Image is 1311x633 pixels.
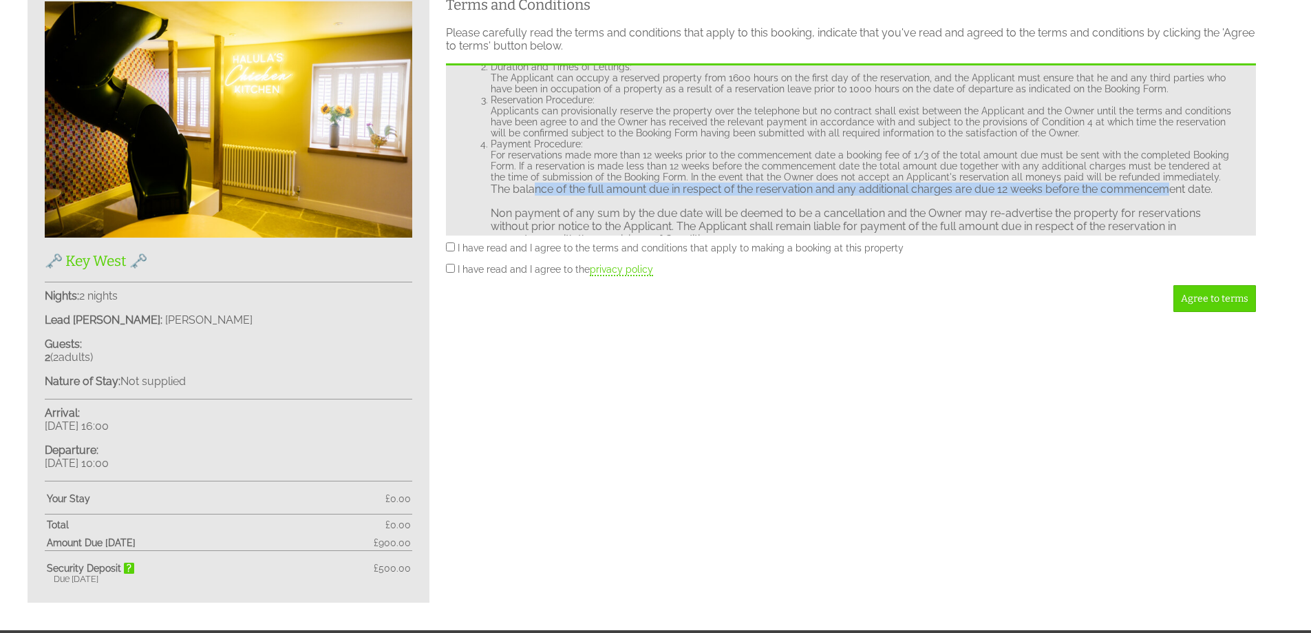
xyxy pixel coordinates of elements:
label: I have read and I agree to the terms and conditions that apply to making a booking at this property [458,242,904,253]
p: The balance of the full amount due in respect of the reservation and any additional charges are d... [491,183,1239,196]
p: [DATE] 16:00 [45,406,412,433]
strong: Guests: [45,338,82,351]
span: adult [53,351,90,364]
a: privacy policy [590,264,653,276]
strong: 2 [45,351,50,364]
p: 2 nights [45,289,412,302]
button: Agree to terms [1173,285,1256,312]
li: Reservation Procedure: Applicants can provisionally reserve the property over the telephone but n... [491,94,1239,138]
li: Duration and Times of Lettings: The Applicant can occupy a reserved property from 1600 hours on t... [491,61,1239,94]
strong: Departure: [45,444,98,457]
span: £ [385,519,411,530]
strong: Total [47,519,385,530]
strong: Security Deposit [47,563,135,574]
span: £ [385,493,411,504]
span: 0.00 [390,493,411,504]
strong: Nature of Stay: [45,375,120,388]
strong: Amount Due [DATE] [47,537,374,548]
span: s [85,351,90,364]
p: Non payment of any sum by the due date will be deemed to be a cancellation and the Owner may re-a... [491,207,1239,246]
label: I have read and I agree to the [458,264,653,275]
a: 🗝️ Key West 🗝️ [45,229,412,269]
span: ( ) [45,351,93,364]
h2: 🗝️ Key West 🗝️ [45,252,412,270]
strong: Arrival: [45,406,80,419]
p: Please carefully read the terms and conditions that apply to this booking, indicate that you've r... [446,26,1256,52]
span: Agree to terms [1181,293,1248,304]
span: 2 [53,351,58,364]
span: 500.00 [379,563,411,574]
img: An image of '🗝️ Key West 🗝️' [45,1,412,238]
strong: Nights: [45,289,79,302]
span: [PERSON_NAME] [165,313,253,326]
span: £ [374,563,411,574]
div: Due [DATE] [45,574,412,584]
p: Not supplied [45,375,412,388]
span: 0.00 [390,519,411,530]
strong: Lead [PERSON_NAME]: [45,313,162,326]
span: £ [374,537,411,548]
li: Payment Procedure: For reservations made more than 12 weeks prior to the commencement date a book... [491,138,1239,346]
strong: Your Stay [47,493,385,504]
p: [DATE] 10:00 [45,444,412,470]
span: 900.00 [379,537,411,548]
